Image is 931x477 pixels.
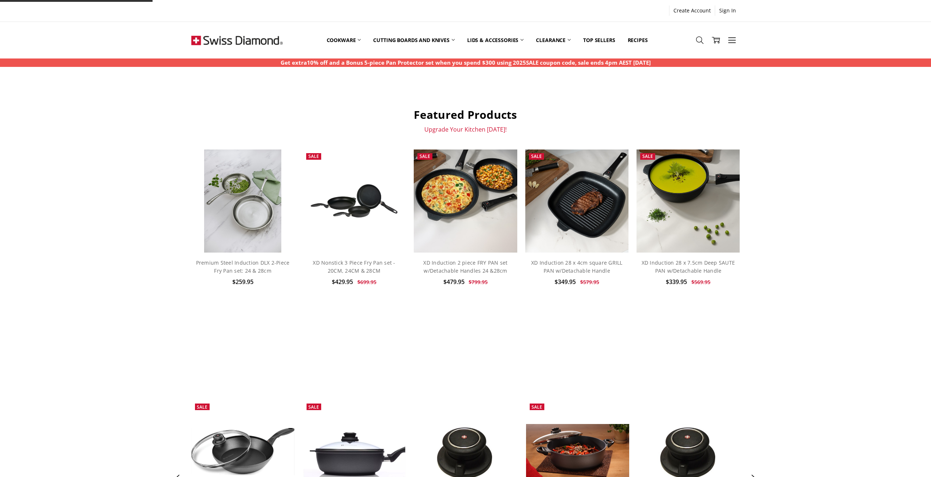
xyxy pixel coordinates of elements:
a: Premium Steel Induction DLX 2-Piece Fry Pan set: 24 & 28cm [196,259,290,274]
span: $259.95 [232,278,254,286]
a: Lids & Accessories [461,24,530,56]
span: Sale [308,404,319,410]
a: Add to Cart [311,231,397,245]
a: Add to Cart [199,231,286,245]
span: Sale [197,404,207,410]
img: Free Shipping On Every Order [191,22,283,58]
a: XD Nonstick 3 Piece Fry Pan set - 20CM, 24CM & 28CM [313,259,395,274]
a: Add to Cart [422,231,509,245]
a: Top Sellers [577,24,621,56]
a: XD Induction 28 x 7.5cm Deep SAUTE PAN w/Detachable Handle [642,259,735,274]
a: Sign In [715,5,740,16]
span: $579.95 [580,279,599,285]
a: Recipes [622,24,654,56]
p: Get extra10% off and a Bonus 5-piece Pan Protector set when you spend $300 using 2025SALE coupon ... [281,58,651,67]
h2: Featured Products [191,108,740,122]
img: Premium steel DLX 2pc fry pan set (28 and 24cm) life style shot [204,149,282,253]
a: Cutting boards and knives [367,24,461,56]
span: Sale [532,404,542,410]
a: Premium steel DLX 2pc fry pan set (28 and 24cm) life style shot [191,149,294,253]
span: $479.95 [443,278,465,286]
img: XD Induction 28 x 7.5cm Deep SAUTE PAN w/Detachable Handle [637,149,740,253]
a: XD Induction 28 x 4cm square GRILL PAN w/Detachable Handle [531,259,623,274]
h2: BEST SELLERS [191,342,740,356]
a: Clearance [530,24,577,56]
img: HD Nonstick FryPan Saute Stir fry with LID 26cm x 5cm (19cm FLAT SOLID BASE) *** SALE *** [191,428,295,475]
a: Add to Cart [645,231,732,245]
a: XD Induction 2 piece FRY PAN set w/Detachable Handles 24 &28cm [423,259,507,274]
img: XD Induction 28 x 4cm square GRILL PAN w/Detachable Handle [525,149,628,253]
a: Create Account [669,5,715,16]
span: Sale [642,153,653,159]
p: Upgrade Your Kitchen [DATE]! [191,126,740,133]
span: $799.95 [469,279,488,285]
span: $569.95 [691,279,710,285]
span: $699.95 [357,279,376,285]
span: $429.95 [332,278,353,286]
span: $349.95 [555,278,576,286]
span: Sale [531,153,542,159]
span: Sale [308,153,319,159]
img: XD Nonstick 3 Piece Fry Pan set - 20CM, 24CM & 28CM [303,175,406,227]
a: Cookware [320,24,367,56]
img: XD Induction 2 piece FRY PAN set w/Detachable Handles 24 &28cm [414,149,517,253]
a: Add to Cart [533,231,620,245]
span: Sale [420,153,430,159]
p: Fall In Love With Your Kitchen Again [191,360,740,367]
a: XD Nonstick 3 Piece Fry Pan set - 20CM, 24CM & 28CM [303,149,406,253]
span: $339.95 [666,278,687,286]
